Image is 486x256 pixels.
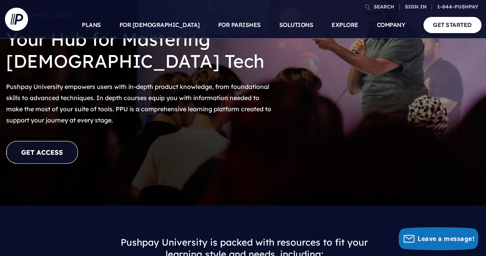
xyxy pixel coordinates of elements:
[6,141,78,164] a: GET ACCESS
[119,12,200,38] a: FOR [DEMOGRAPHIC_DATA]
[6,83,271,124] span: Pushpay University empowers users with in-depth product knowledge, from foundational skills to ad...
[423,17,481,33] a: GET STARTED
[398,227,478,250] button: Leave a message!
[218,12,261,38] a: FOR PARISHES
[332,12,358,38] a: EXPLORE
[418,234,474,243] span: Leave a message!
[6,22,277,78] h2: Your Hub for Mastering [DEMOGRAPHIC_DATA] Tech
[82,12,101,38] a: PLANS
[279,12,313,38] a: SOLUTIONS
[377,12,405,38] a: COMPANY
